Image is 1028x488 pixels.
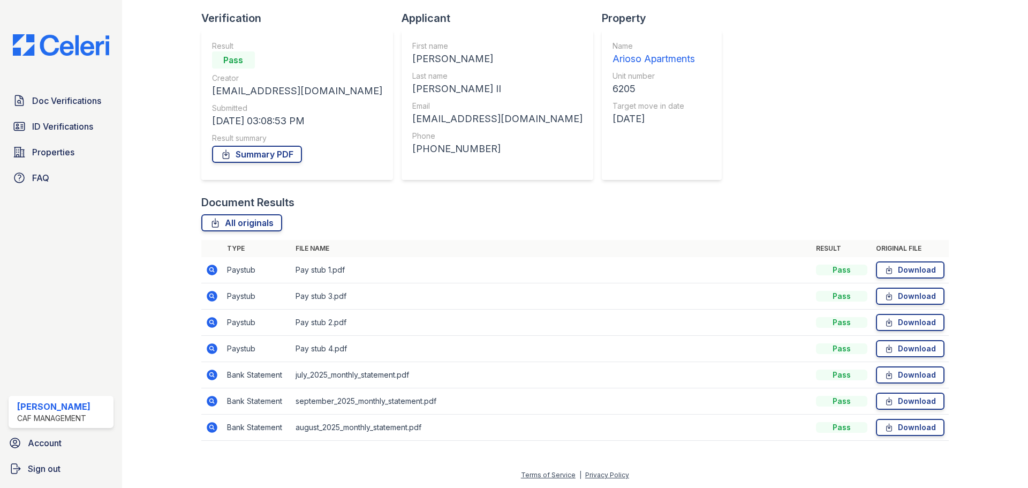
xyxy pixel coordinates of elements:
[412,81,583,96] div: [PERSON_NAME] II
[9,141,114,163] a: Properties
[201,214,282,231] a: All originals
[876,419,944,436] a: Download
[4,34,118,56] img: CE_Logo_Blue-a8612792a0a2168367f1c8372b55b34899dd931a85d93a1a3d3e32e68fde9ad4.png
[212,41,382,51] div: Result
[9,90,114,111] a: Doc Verifications
[291,388,812,415] td: september_2025_monthly_statement.pdf
[876,314,944,331] a: Download
[816,317,867,328] div: Pass
[402,11,602,26] div: Applicant
[521,471,576,479] a: Terms of Service
[613,41,695,51] div: Name
[291,310,812,336] td: Pay stub 2.pdf
[876,340,944,357] a: Download
[816,370,867,380] div: Pass
[9,116,114,137] a: ID Verifications
[212,103,382,114] div: Submitted
[613,111,695,126] div: [DATE]
[32,94,101,107] span: Doc Verifications
[212,51,255,69] div: Pass
[32,146,74,159] span: Properties
[412,111,583,126] div: [EMAIL_ADDRESS][DOMAIN_NAME]
[17,400,90,413] div: [PERSON_NAME]
[412,141,583,156] div: [PHONE_NUMBER]
[291,283,812,310] td: Pay stub 3.pdf
[223,310,291,336] td: Paystub
[212,84,382,99] div: [EMAIL_ADDRESS][DOMAIN_NAME]
[816,422,867,433] div: Pass
[876,366,944,384] a: Download
[212,114,382,129] div: [DATE] 03:08:53 PM
[412,41,583,51] div: First name
[876,261,944,279] a: Download
[32,120,93,133] span: ID Verifications
[613,41,695,66] a: Name Arioso Apartments
[212,146,302,163] a: Summary PDF
[212,133,382,144] div: Result summary
[291,336,812,362] td: Pay stub 4.pdf
[212,73,382,84] div: Creator
[812,240,872,257] th: Result
[4,458,118,479] a: Sign out
[613,71,695,81] div: Unit number
[291,257,812,283] td: Pay stub 1.pdf
[613,101,695,111] div: Target move in date
[201,11,402,26] div: Verification
[872,240,949,257] th: Original file
[28,462,61,475] span: Sign out
[201,195,294,210] div: Document Results
[223,336,291,362] td: Paystub
[602,11,730,26] div: Property
[223,362,291,388] td: Bank Statement
[613,51,695,66] div: Arioso Apartments
[223,388,291,415] td: Bank Statement
[291,240,812,257] th: File name
[412,71,583,81] div: Last name
[412,131,583,141] div: Phone
[816,291,867,302] div: Pass
[32,171,49,184] span: FAQ
[291,415,812,441] td: august_2025_monthly_statement.pdf
[816,396,867,407] div: Pass
[412,51,583,66] div: [PERSON_NAME]
[579,471,581,479] div: |
[223,283,291,310] td: Paystub
[412,101,583,111] div: Email
[17,413,90,424] div: CAF Management
[816,265,867,275] div: Pass
[223,415,291,441] td: Bank Statement
[613,81,695,96] div: 6205
[585,471,629,479] a: Privacy Policy
[223,240,291,257] th: Type
[223,257,291,283] td: Paystub
[9,167,114,189] a: FAQ
[291,362,812,388] td: july_2025_monthly_statement.pdf
[876,393,944,410] a: Download
[28,437,62,449] span: Account
[816,343,867,354] div: Pass
[4,432,118,454] a: Account
[876,288,944,305] a: Download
